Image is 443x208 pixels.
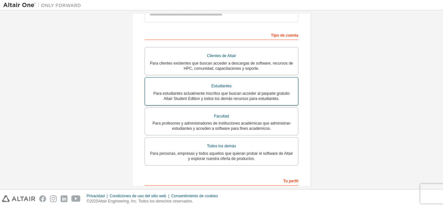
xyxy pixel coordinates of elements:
[152,121,291,131] font: Para profesores y administradores de instituciones académicas que administran estudiantes y acced...
[2,195,35,202] img: altair_logo.svg
[39,195,46,202] img: facebook.svg
[283,179,298,183] font: Tu perfil
[271,33,298,38] font: Tipo de cuenta
[110,194,166,198] font: Condiciones de uso del sitio web
[50,195,57,202] img: instagram.svg
[214,114,229,118] font: Facultad
[153,91,290,101] font: Para estudiantes actualmente inscritos que buscan acceder al paquete gratuito Altair Student Edit...
[207,54,236,58] font: Clientes de Altair
[98,199,193,203] font: Altair Engineering, Inc. Todos los derechos reservados.
[207,144,236,148] font: Todos los demás
[150,61,293,71] font: Para clientes existentes que buscan acceder a descargas de software, recursos de HPC, comunidad, ...
[150,151,293,161] font: Para personas, empresas y todos aquellos que quieran probar el software de Altair y explorar nues...
[87,194,105,198] font: Privacidad
[71,195,81,202] img: youtube.svg
[211,84,232,88] font: Estudiantes
[3,2,84,8] img: Altair Uno
[90,199,98,203] font: 2025
[61,195,67,202] img: linkedin.svg
[171,194,218,198] font: Consentimiento de cookies
[87,199,90,203] font: ©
